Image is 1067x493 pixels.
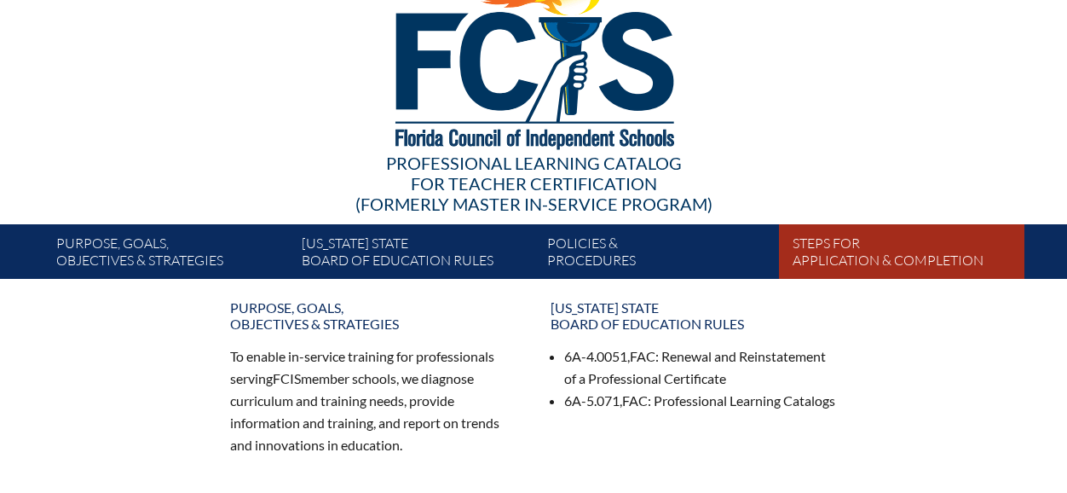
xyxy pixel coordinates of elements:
[220,293,527,339] a: Purpose, goals,objectives & strategies
[564,345,837,390] li: 6A-4.0051, : Renewal and Reinstatement of a Professional Certificate
[273,370,301,386] span: FCIS
[540,293,847,339] a: [US_STATE] StateBoard of Education rules
[43,153,1024,214] div: Professional Learning Catalog (formerly Master In-service Program)
[564,390,837,412] li: 6A-5.071, : Professional Learning Catalogs
[540,231,786,279] a: Policies &Procedures
[230,345,516,455] p: To enable in-service training for professionals serving member schools, we diagnose curriculum an...
[295,231,540,279] a: [US_STATE] StateBoard of Education rules
[49,231,295,279] a: Purpose, goals,objectives & strategies
[786,231,1031,279] a: Steps forapplication & completion
[622,392,648,409] span: FAC
[411,173,657,194] span: for Teacher Certification
[630,348,655,364] span: FAC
